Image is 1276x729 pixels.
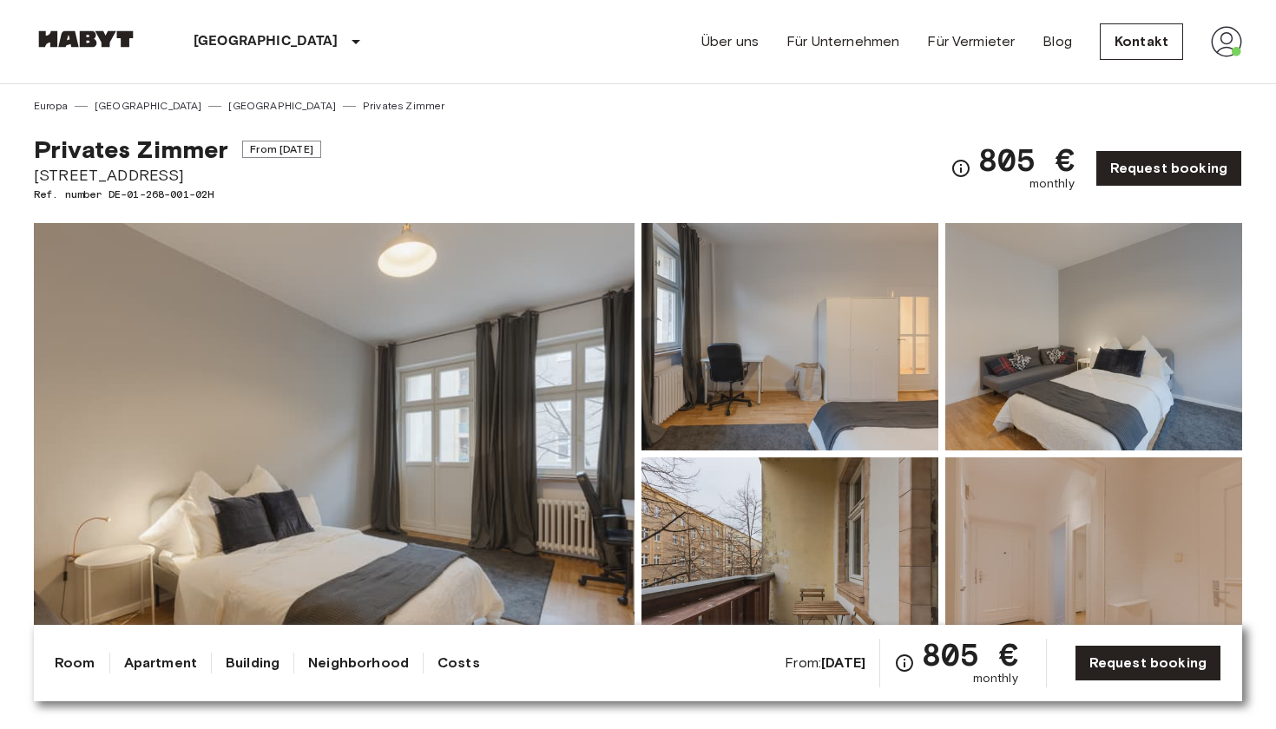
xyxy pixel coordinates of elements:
a: Room [55,653,95,673]
img: Picture of unit DE-01-268-001-02H [945,223,1242,450]
a: [GEOGRAPHIC_DATA] [228,98,336,114]
svg: Check cost overview for full price breakdown. Please note that discounts apply to new joiners onl... [950,158,971,179]
img: Habyt [34,30,138,48]
a: Für Vermieter [927,31,1015,52]
a: Über uns [701,31,759,52]
a: Kontakt [1100,23,1183,60]
span: monthly [973,670,1018,687]
a: Building [226,653,280,673]
a: Request booking [1075,645,1221,681]
img: avatar [1211,26,1242,57]
a: Für Unternehmen [786,31,899,52]
span: monthly [1029,175,1075,193]
span: 805 € [978,144,1075,175]
a: Request booking [1095,150,1242,187]
span: Privates Zimmer [34,135,228,164]
img: Marketing picture of unit DE-01-268-001-02H [34,223,635,685]
a: Europa [34,98,68,114]
span: From [DATE] [242,141,321,158]
b: [DATE] [821,654,865,671]
svg: Check cost overview for full price breakdown. Please note that discounts apply to new joiners onl... [894,653,915,673]
span: [STREET_ADDRESS] [34,164,321,187]
a: Blog [1043,31,1072,52]
a: Privates Zimmer [363,98,444,114]
span: From: [785,653,865,673]
span: 805 € [922,639,1018,670]
a: Costs [437,653,480,673]
a: Neighborhood [308,653,409,673]
img: Picture of unit DE-01-268-001-02H [641,457,938,685]
p: [GEOGRAPHIC_DATA] [194,31,339,52]
a: [GEOGRAPHIC_DATA] [95,98,202,114]
span: Ref. number DE-01-268-001-02H [34,187,321,202]
img: Picture of unit DE-01-268-001-02H [945,457,1242,685]
a: Apartment [124,653,197,673]
img: Picture of unit DE-01-268-001-02H [641,223,938,450]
